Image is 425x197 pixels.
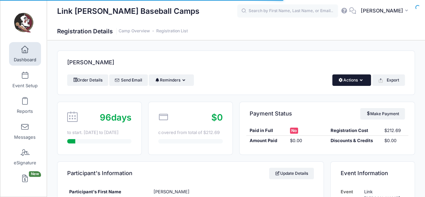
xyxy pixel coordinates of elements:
span: Reports [17,109,33,114]
h4: Event Information [341,164,388,183]
div: Paid in Full [246,127,287,134]
span: Messages [14,134,36,140]
h4: Participant's Information [67,164,132,183]
span: Dashboard [14,57,36,63]
span: Event Setup [12,83,38,89]
a: Registration List [156,29,188,34]
a: Make Payment [360,108,405,120]
div: Registration Cost [327,127,381,134]
h4: [PERSON_NAME] [67,53,114,72]
img: Link Jarrett Baseball Camps [11,10,37,36]
h1: Registration Details [57,28,188,35]
input: Search by First Name, Last Name, or Email... [237,4,338,18]
h1: Link [PERSON_NAME] Baseball Camps [57,3,200,19]
a: Messages [9,120,41,143]
a: Event Setup [9,68,41,92]
span: 96 [100,112,111,123]
span: New [29,171,41,177]
button: [PERSON_NAME] [356,3,415,19]
span: $0 [211,112,223,123]
a: Order Details [67,74,108,86]
button: Reminders [149,74,194,86]
a: Link Jarrett Baseball Camps [0,7,47,39]
button: Export [372,74,405,86]
div: $0.00 [287,137,327,144]
div: Discounts & Credits [327,137,381,144]
div: covered from total of $212.69 [158,129,222,136]
a: Dashboard [9,42,41,66]
span: No [290,128,298,134]
div: days [100,111,131,124]
span: [PERSON_NAME] [153,189,189,194]
a: Reports [9,94,41,117]
span: eSignature [14,160,36,166]
a: Send Email [109,74,148,86]
button: Actions [332,74,371,86]
div: $0.00 [381,137,408,144]
div: Amount Paid [246,137,287,144]
h4: Payment Status [250,104,292,123]
a: Camp Overview [119,29,150,34]
div: $212.69 [381,127,408,134]
div: to start. [DATE] to [DATE] [67,129,131,136]
a: Update Details [269,168,314,179]
span: [PERSON_NAME] [360,7,403,14]
a: InvoicesNew [9,171,41,195]
a: eSignature [9,145,41,169]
